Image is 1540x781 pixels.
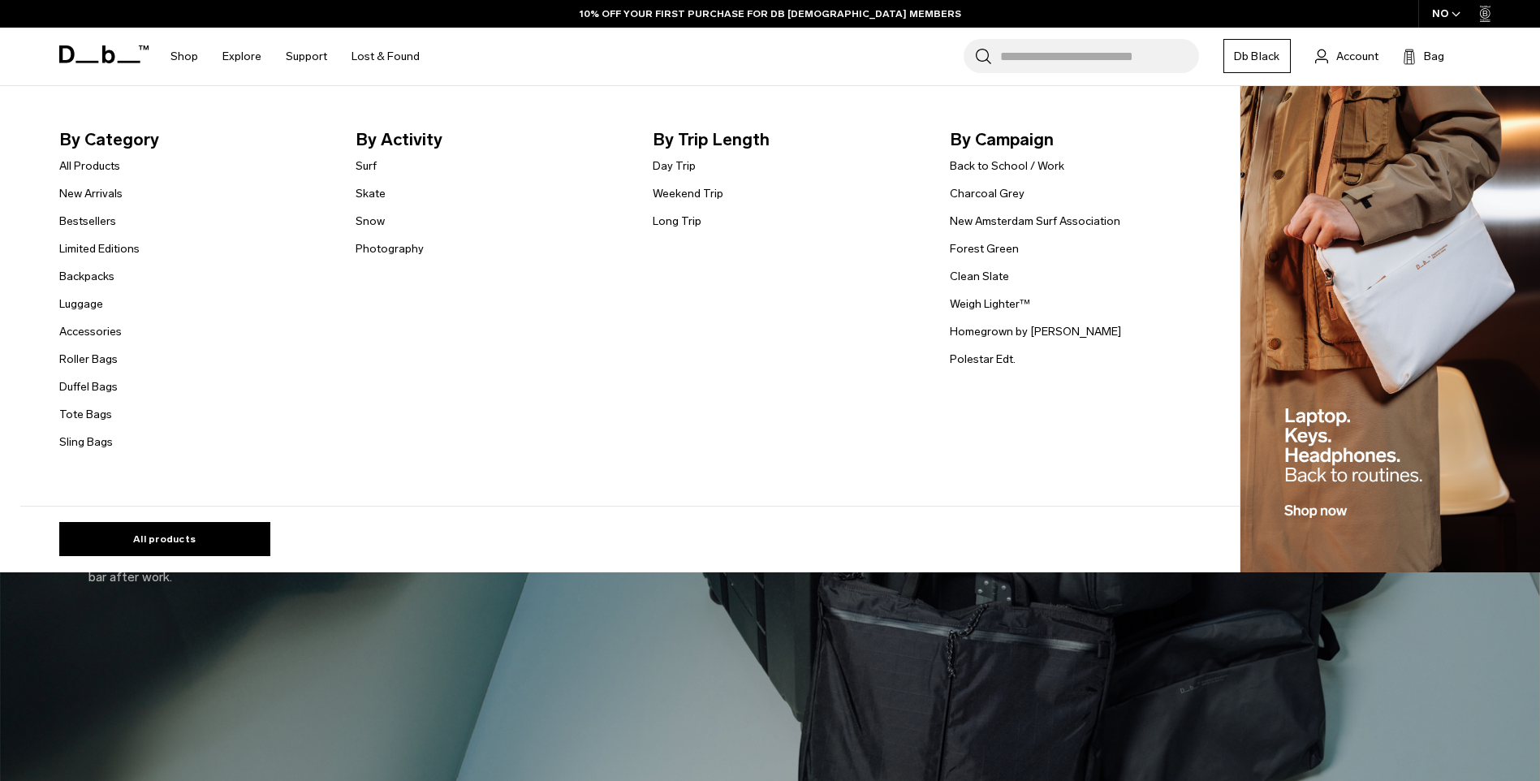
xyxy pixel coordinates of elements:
a: New Amsterdam Surf Association [950,213,1120,230]
a: Photography [356,240,424,257]
img: Db [1240,86,1540,573]
a: Tote Bags [59,406,112,423]
a: Lost & Found [352,28,420,85]
a: All products [59,522,270,556]
a: Long Trip [653,213,701,230]
a: Sling Bags [59,434,113,451]
span: By Trip Length [653,127,924,153]
a: Duffel Bags [59,378,118,395]
a: Forest Green [950,240,1019,257]
span: Account [1336,48,1378,65]
a: Weekend Trip [653,185,723,202]
a: Day Trip [653,157,696,175]
a: Limited Editions [59,240,140,257]
a: Accessories [59,323,122,340]
nav: Main Navigation [158,28,432,85]
span: Bag [1424,48,1444,65]
a: Charcoal Grey [950,185,1025,202]
a: Db Black [1223,39,1291,73]
a: Clean Slate [950,268,1009,285]
a: Polestar Edt. [950,351,1016,368]
a: Support [286,28,327,85]
a: Explore [222,28,261,85]
span: By Activity [356,127,627,153]
a: Shop [170,28,198,85]
button: Bag [1403,46,1444,66]
a: Surf [356,157,377,175]
span: By Category [59,127,330,153]
a: Luggage [59,296,103,313]
a: 10% OFF YOUR FIRST PURCHASE FOR DB [DEMOGRAPHIC_DATA] MEMBERS [580,6,961,21]
a: Bestsellers [59,213,116,230]
span: By Campaign [950,127,1221,153]
a: New Arrivals [59,185,123,202]
a: Roller Bags [59,351,118,368]
a: Weigh Lighter™ [950,296,1030,313]
a: Homegrown by [PERSON_NAME] [950,323,1121,340]
a: Backpacks [59,268,114,285]
a: Account [1315,46,1378,66]
a: All Products [59,157,120,175]
a: Snow [356,213,385,230]
a: Skate [356,185,386,202]
a: Back to School / Work [950,157,1064,175]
